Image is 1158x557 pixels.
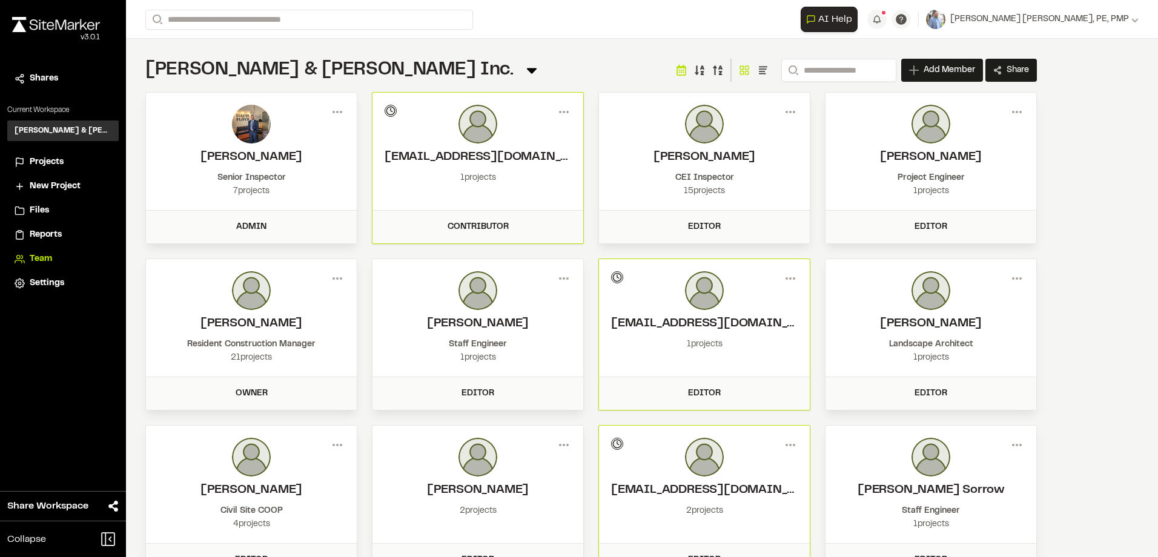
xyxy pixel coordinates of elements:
[801,7,858,32] button: Open AI Assistant
[15,156,111,169] a: Projects
[385,171,571,185] div: 1 projects
[153,387,349,400] div: Owner
[833,387,1029,400] div: Editor
[158,518,345,531] div: 4 projects
[30,72,58,85] span: Shares
[15,252,111,266] a: Team
[12,32,100,43] div: Oh geez...please don't...
[158,504,345,518] div: Civil Site COOP
[380,387,576,400] div: Editor
[838,338,1024,351] div: Landscape Architect
[30,228,62,242] span: Reports
[838,171,1024,185] div: Project Engineer
[158,185,345,198] div: 7 projects
[926,10,1139,29] button: [PERSON_NAME] [PERSON_NAME], PE, PMP
[12,17,100,32] img: rebrand.png
[7,499,88,513] span: Share Workspace
[15,72,111,85] a: Shares
[950,13,1129,26] span: [PERSON_NAME] [PERSON_NAME], PE, PMP
[30,156,64,169] span: Projects
[30,204,49,217] span: Files
[838,351,1024,364] div: 1 projects
[838,315,1024,333] h2: Erika Mueller
[145,62,514,78] span: [PERSON_NAME] & [PERSON_NAME] Inc.
[606,220,802,234] div: Editor
[838,185,1024,198] div: 1 projects
[833,220,1029,234] div: Editor
[145,10,167,30] button: Search
[158,171,345,185] div: Senior Inspector
[801,7,862,32] div: Open AI Assistant
[7,532,46,547] span: Collapse
[15,125,111,136] h3: [PERSON_NAME] & [PERSON_NAME] Inc.
[611,271,623,283] div: Invitation Pending...
[15,180,111,193] a: New Project
[611,185,798,198] div: 15 projects
[838,504,1024,518] div: Staff Engineer
[606,387,802,400] div: Editor
[1007,64,1029,76] span: Share
[15,277,111,290] a: Settings
[385,105,397,117] div: Invitation Pending...
[15,204,111,217] a: Files
[385,148,571,166] h2: jstevers@davisfloyd.com
[912,105,950,143] img: photo
[385,351,571,364] div: 1 projects
[232,105,271,143] img: photo
[385,481,571,499] h2: John Norris
[458,271,497,310] img: photo
[685,271,724,310] img: photo
[153,220,349,234] div: Admin
[924,64,975,76] span: Add Member
[912,438,950,476] img: photo
[7,105,119,116] p: Current Workspace
[158,148,345,166] h2: David W Hyatt
[158,315,345,333] h2: Lance Stroble
[15,228,111,242] a: Reports
[380,220,576,234] div: Contributor
[385,315,571,333] h2: Zack Hutcherson
[926,10,945,29] img: User
[30,180,81,193] span: New Project
[838,481,1024,499] h2: Mark Sawyer Sorrow
[158,338,345,351] div: Resident Construction Manager
[611,481,798,499] h2: aklosterman@davisfloyd.com
[458,438,497,476] img: photo
[458,105,497,143] img: photo
[30,277,64,290] span: Settings
[818,12,852,27] span: AI Help
[158,481,345,499] h2: Uriah Watkins
[611,171,798,185] div: CEI Inspector
[611,148,798,166] h2: Joe Gillenwater
[385,338,571,351] div: Staff Engineer
[30,252,52,266] span: Team
[611,438,623,450] div: Invitation Pending...
[611,315,798,333] h2: methridge@davisfloyd.com
[232,438,271,476] img: photo
[611,338,798,351] div: 1 projects
[781,59,803,82] button: Search
[838,148,1024,166] h2: Michael A. Putnam
[912,271,950,310] img: photo
[232,271,271,310] img: photo
[158,351,345,364] div: 21 projects
[838,518,1024,531] div: 1 projects
[611,504,798,518] div: 2 projects
[385,504,571,518] div: 2 projects
[685,438,724,476] img: photo
[685,105,724,143] img: photo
